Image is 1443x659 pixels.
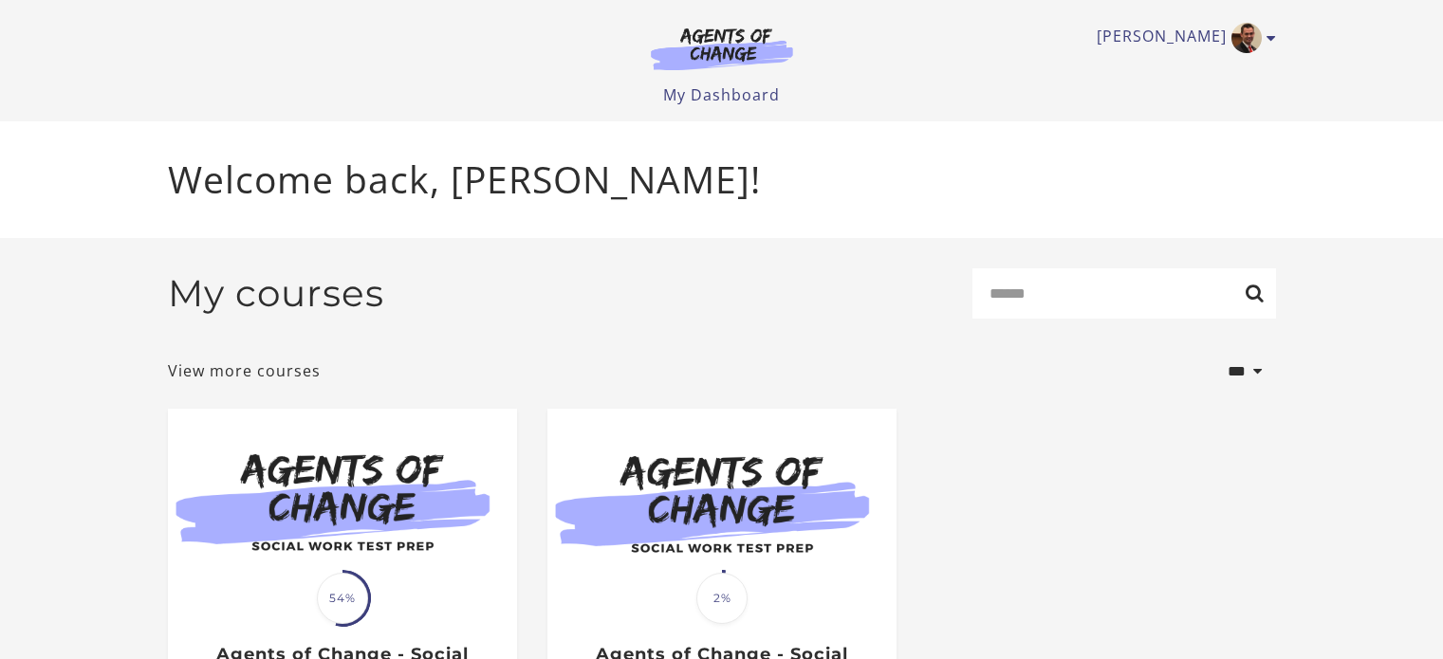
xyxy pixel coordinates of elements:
span: 54% [317,573,368,624]
img: Agents of Change Logo [631,27,813,70]
a: Toggle menu [1097,23,1267,53]
a: My Dashboard [663,84,780,105]
a: View more courses [168,359,321,382]
p: Welcome back, [PERSON_NAME]! [168,152,1276,208]
span: 2% [696,573,748,624]
h2: My courses [168,271,384,316]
